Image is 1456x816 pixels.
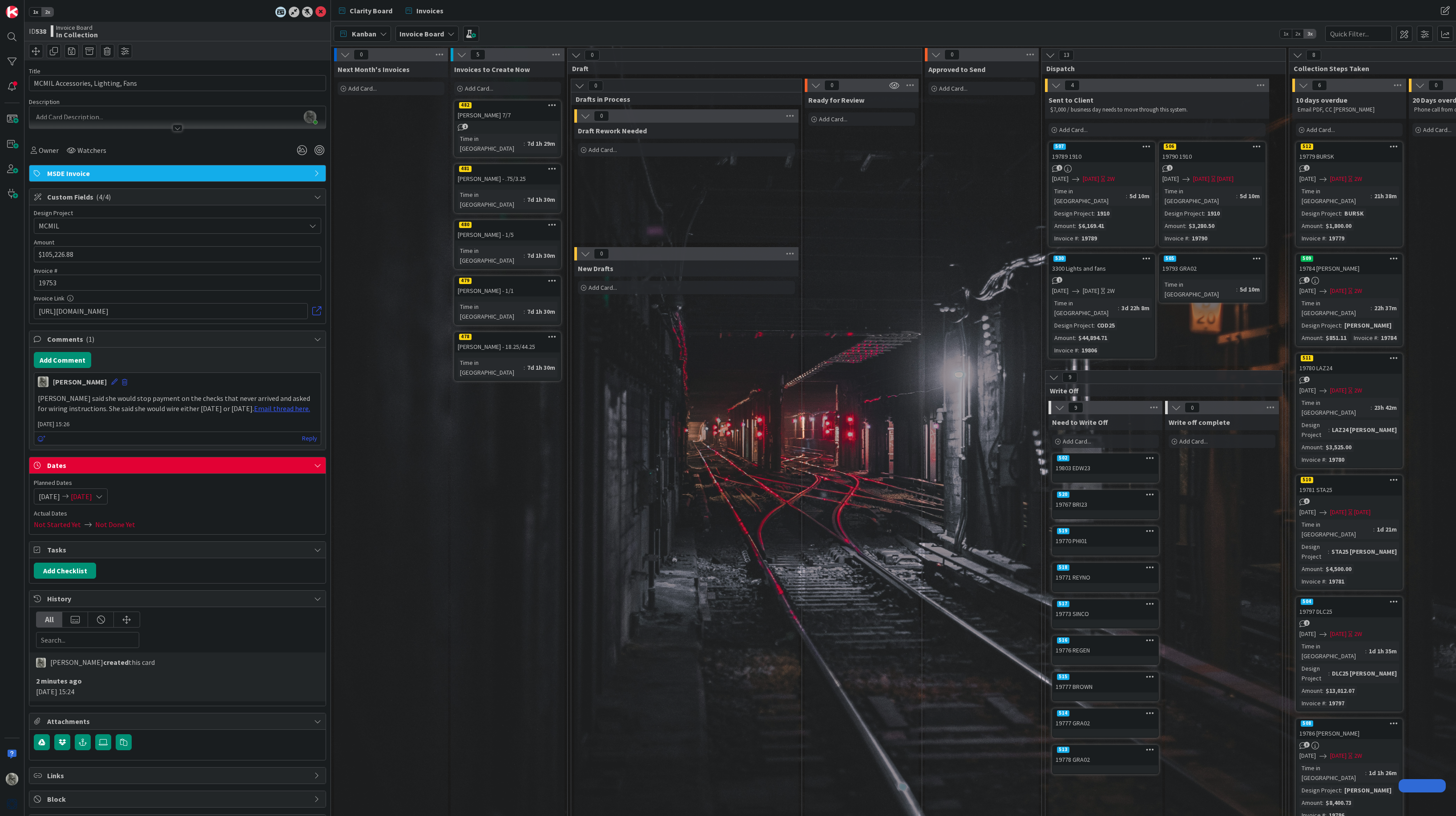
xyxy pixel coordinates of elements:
a: 52019767 BRI23 [1052,490,1159,519]
div: 23h 42m [1372,403,1399,412]
div: 502 [1057,455,1069,461]
span: 1 [1057,165,1062,171]
a: 481[PERSON_NAME] - .75/3.25Time in [GEOGRAPHIC_DATA]:7d 1h 30m [454,164,561,213]
div: 1910 [1205,208,1222,218]
div: 508 [1297,720,1402,728]
div: [PERSON_NAME] 7/7 [455,109,560,121]
div: 520 [1057,492,1069,498]
span: : [1328,425,1330,435]
div: Design Project [1299,208,1341,218]
div: Invoice # [1299,576,1325,586]
div: 515 [1057,674,1069,680]
div: [PERSON_NAME] - 18.25/44.25 [455,341,560,352]
div: 19781 STA25 [1297,484,1402,496]
span: : [524,139,525,148]
input: Quick Filter... [1325,26,1392,42]
span: Add Card... [1307,126,1335,134]
div: $3,280.50 [1186,221,1217,231]
span: : [1377,333,1379,343]
span: 3 [1304,742,1310,748]
div: 506 [1160,143,1265,151]
div: 482 [459,102,472,108]
div: 507 [1053,144,1066,150]
span: Add Card... [348,84,377,92]
span: : [1126,191,1127,201]
div: 518 [1057,564,1069,571]
div: 19781 [1327,576,1347,586]
div: 2W [1354,174,1362,184]
button: Add Checklist [34,563,96,579]
div: 506 [1164,144,1176,150]
span: : [1236,284,1238,294]
div: 5d 10m [1238,284,1262,294]
div: 19786 [PERSON_NAME] [1297,728,1402,739]
div: [PERSON_NAME] - .75/3.25 [455,173,560,184]
div: 19773 SINCO [1053,608,1158,620]
div: 52019767 BRI23 [1053,491,1158,510]
span: : [1093,208,1095,218]
div: 19776 REGEN [1053,644,1158,656]
span: [DATE] [1299,629,1316,639]
span: Add Card... [1179,437,1208,445]
div: Time in [GEOGRAPHIC_DATA] [1299,641,1365,661]
span: : [1341,208,1342,218]
a: 51619776 REGEN [1052,636,1159,665]
div: 2W [1354,286,1362,296]
a: 50719789 1910[DATE][DATE]2WTime in [GEOGRAPHIC_DATA]:5d 10mDesign Project:1910Amount:$6,169.41Inv... [1049,142,1155,247]
div: 518 [1053,564,1158,572]
div: 51719773 SINCO [1053,600,1158,620]
a: Reply [302,433,317,444]
div: 19803 EDW23 [1053,462,1158,474]
button: Add Comment [34,352,91,368]
div: 515 [1053,673,1158,681]
span: : [524,363,525,372]
div: 50219803 EDW23 [1053,454,1158,474]
div: 19793 GRA02 [1160,263,1265,274]
span: [DATE] [1330,174,1347,184]
div: 516 [1053,636,1158,644]
span: Kanban [352,28,376,39]
div: [DATE] [1354,508,1371,517]
div: 482 [455,101,560,109]
div: Time in [GEOGRAPHIC_DATA] [458,190,524,209]
span: [DATE] [71,491,92,502]
div: $6,169.41 [1076,221,1106,231]
span: 2 [1304,376,1310,382]
a: 50619790 1910[DATE][DATE][DATE]Time in [GEOGRAPHIC_DATA]:5d 10mDesign Project:1910Amount:$3,280.5... [1159,142,1266,247]
span: : [1371,191,1372,201]
div: 19780 [1327,455,1347,464]
div: 19779 [1327,233,1347,243]
div: Amount [1299,442,1322,452]
div: Amount [1299,564,1322,574]
a: 51519777 BROWN [1052,672,1159,701]
a: 480[PERSON_NAME] - 1/5Time in [GEOGRAPHIC_DATA]:7d 1h 30m [454,220,561,269]
img: PA [36,658,46,668]
a: 51419777 GRA02 [1052,708,1159,738]
div: 3300 Lights and fans [1049,263,1154,274]
span: : [1325,576,1327,586]
span: : [1322,686,1323,696]
span: Watchers [77,145,106,156]
div: 7d 1h 29m [525,139,557,148]
div: 505 [1160,255,1265,263]
span: : [524,251,525,260]
div: 50819786 [PERSON_NAME] [1297,720,1402,739]
div: 511 [1297,354,1402,362]
div: 479 [455,277,560,285]
a: 479[PERSON_NAME] - 1/1Time in [GEOGRAPHIC_DATA]:7d 1h 30m [454,276,561,325]
div: 512 [1297,143,1402,151]
span: : [1341,320,1342,330]
span: Add Card... [589,146,617,154]
a: 51719773 SINCO [1052,599,1159,628]
a: 50219803 EDW23 [1052,453,1159,483]
div: 509 [1301,256,1313,262]
div: 479 [459,278,472,284]
div: 482[PERSON_NAME] 7/7 [455,101,560,121]
div: Amount [1052,221,1075,231]
div: 5303300 Lights and fans [1049,255,1154,274]
span: [DATE] [1162,174,1179,184]
div: 22h 37m [1372,303,1399,313]
span: [DATE] [1299,286,1316,296]
div: 19789 1910 [1049,151,1154,162]
span: Add Card... [819,115,847,123]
